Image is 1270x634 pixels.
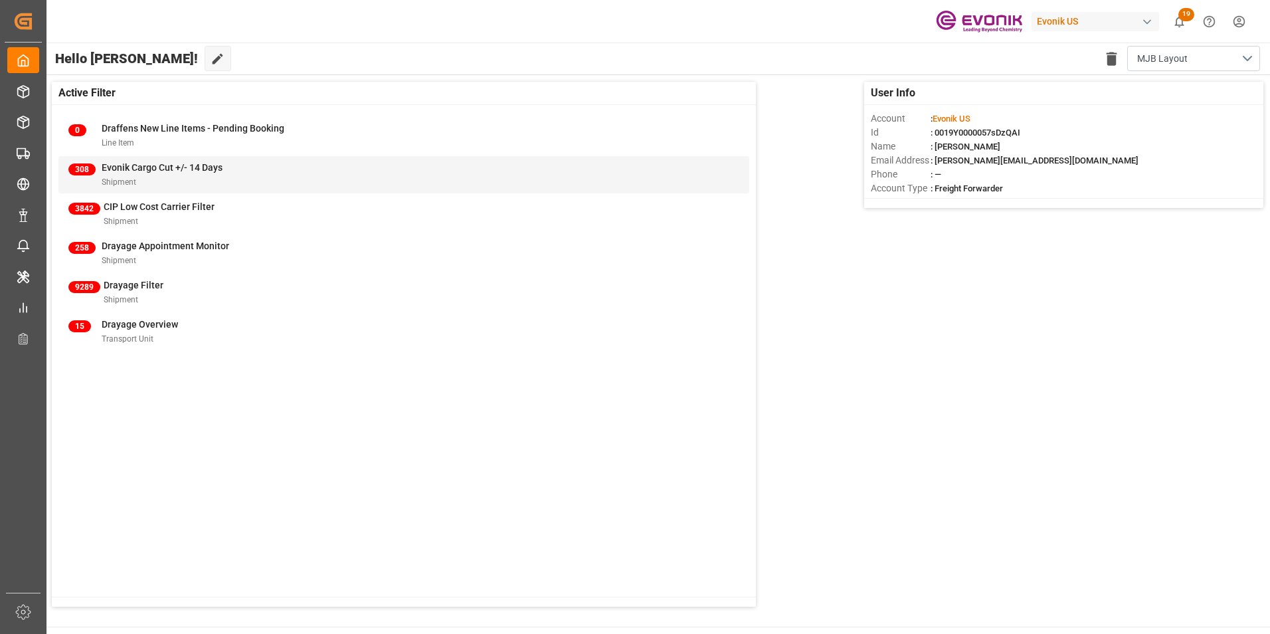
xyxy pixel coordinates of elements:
[871,167,931,181] span: Phone
[871,112,931,126] span: Account
[68,281,100,293] span: 9289
[102,138,134,148] span: Line Item
[104,201,215,212] span: CIP Low Cost Carrier Filter
[68,242,96,254] span: 258
[1032,9,1164,34] button: Evonik US
[871,85,915,101] span: User Info
[102,334,153,344] span: Transport Unit
[68,161,739,189] a: 308Evonik Cargo Cut +/- 14 DaysShipment
[931,169,941,179] span: : —
[58,85,116,101] span: Active Filter
[104,280,163,290] span: Drayage Filter
[102,319,178,330] span: Drayage Overview
[871,181,931,195] span: Account Type
[102,256,136,265] span: Shipment
[55,46,198,71] span: Hello [PERSON_NAME]!
[104,295,138,304] span: Shipment
[871,140,931,154] span: Name
[68,239,739,267] a: 258Drayage Appointment MonitorShipment
[936,10,1022,33] img: Evonik-brand-mark-Deep-Purple-RGB.jpeg_1700498283.jpeg
[68,320,91,332] span: 15
[68,318,739,346] a: 15Drayage OverviewTransport Unit
[1164,7,1194,37] button: show 19 new notifications
[68,278,739,306] a: 9289Drayage FilterShipment
[871,154,931,167] span: Email Address
[933,114,970,124] span: Evonik US
[1178,8,1194,21] span: 19
[1194,7,1224,37] button: Help Center
[68,200,739,228] a: 3842CIP Low Cost Carrier FilterShipment
[68,124,86,136] span: 0
[931,142,1000,152] span: : [PERSON_NAME]
[102,177,136,187] span: Shipment
[1137,52,1188,66] span: MJB Layout
[68,163,96,175] span: 308
[931,156,1138,165] span: : [PERSON_NAME][EMAIL_ADDRESS][DOMAIN_NAME]
[931,183,1003,193] span: : Freight Forwarder
[1127,46,1260,71] button: open menu
[68,203,100,215] span: 3842
[104,217,138,226] span: Shipment
[871,126,931,140] span: Id
[102,241,229,251] span: Drayage Appointment Monitor
[931,128,1020,138] span: : 0019Y0000057sDzQAI
[931,114,970,124] span: :
[102,123,284,134] span: Draffens New Line Items - Pending Booking
[68,122,739,150] a: 0Draffens New Line Items - Pending BookingLine Item
[1032,12,1159,31] div: Evonik US
[102,162,223,173] span: Evonik Cargo Cut +/- 14 Days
